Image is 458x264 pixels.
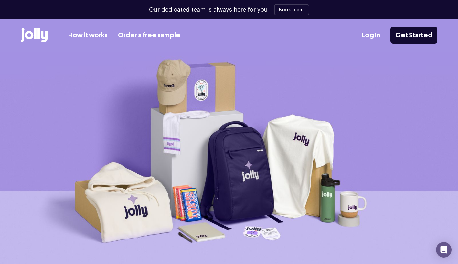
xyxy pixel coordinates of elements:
a: Log In [362,30,380,41]
div: Open Intercom Messenger [436,242,452,258]
p: Our dedicated team is always here for you [149,5,268,14]
a: Order a free sample [118,30,180,41]
a: Get Started [390,27,437,44]
button: Book a call [274,4,309,15]
a: How it works [68,30,108,41]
